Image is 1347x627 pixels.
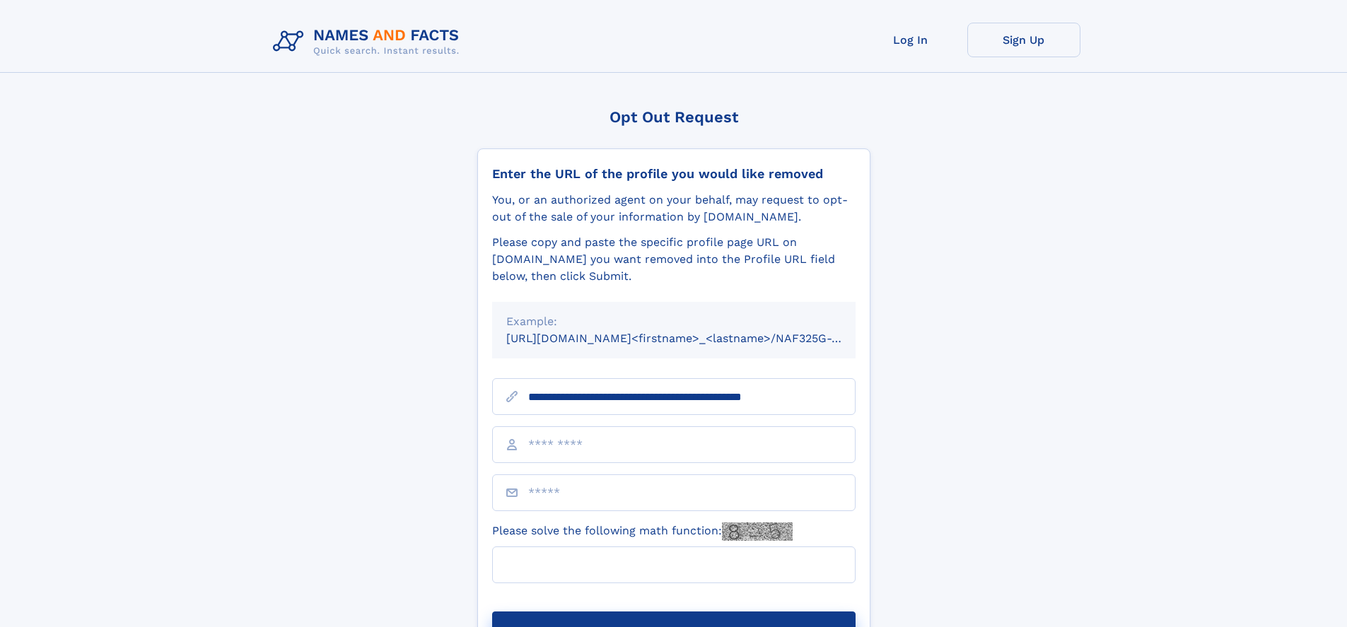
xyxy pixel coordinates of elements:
div: Opt Out Request [477,108,870,126]
small: [URL][DOMAIN_NAME]<firstname>_<lastname>/NAF325G-xxxxxxxx [506,332,882,345]
div: You, or an authorized agent on your behalf, may request to opt-out of the sale of your informatio... [492,192,856,225]
a: Log In [854,23,967,57]
div: Example: [506,313,841,330]
label: Please solve the following math function: [492,522,793,541]
a: Sign Up [967,23,1080,57]
img: Logo Names and Facts [267,23,471,61]
div: Enter the URL of the profile you would like removed [492,166,856,182]
div: Please copy and paste the specific profile page URL on [DOMAIN_NAME] you want removed into the Pr... [492,234,856,285]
